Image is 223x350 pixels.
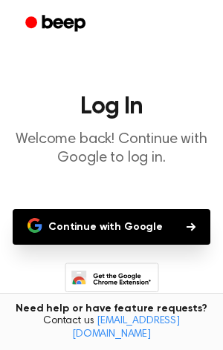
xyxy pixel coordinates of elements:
[12,95,211,119] h1: Log In
[9,315,214,341] span: Contact us
[72,316,180,340] a: [EMAIL_ADDRESS][DOMAIN_NAME]
[15,10,99,39] a: Beep
[12,131,211,168] p: Welcome back! Continue with Google to log in.
[13,209,210,245] button: Continue with Google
